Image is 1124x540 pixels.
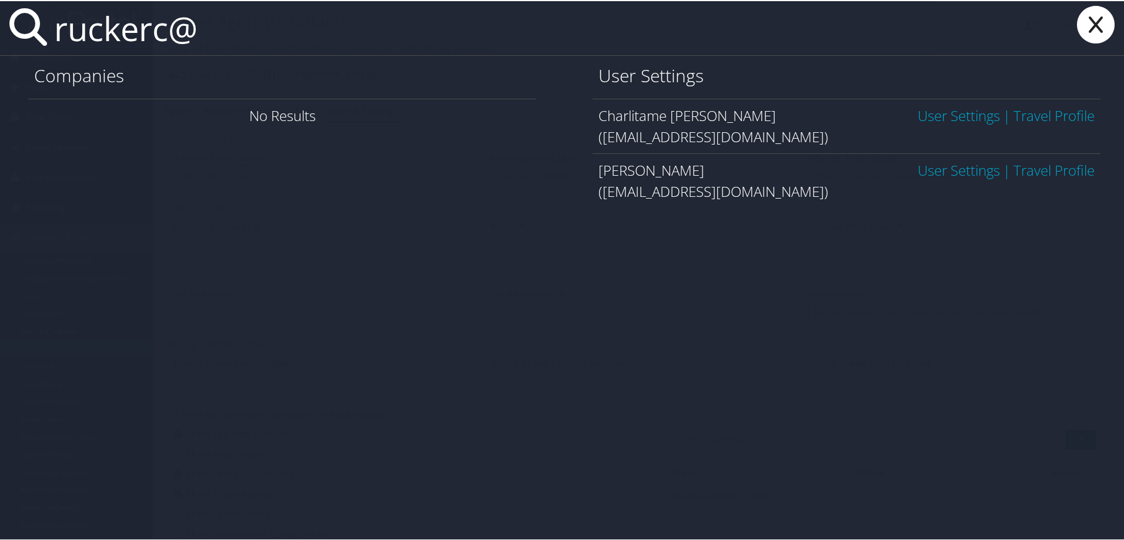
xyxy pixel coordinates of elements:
a: User Settings [918,159,1000,179]
div: ([EMAIL_ADDRESS][DOMAIN_NAME]) [598,125,1095,146]
span: | [1000,105,1013,124]
span: Charlitame [PERSON_NAME] [598,105,776,124]
h1: User Settings [598,62,1095,87]
h1: Companies [34,62,530,87]
div: No Results [28,98,536,131]
span: [PERSON_NAME] [598,159,704,179]
span: | [1000,159,1013,179]
a: View OBT Profile [1013,105,1095,124]
a: User Settings [918,105,1000,124]
div: ([EMAIL_ADDRESS][DOMAIN_NAME]) [598,180,1095,201]
a: View OBT Profile [1013,159,1095,179]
